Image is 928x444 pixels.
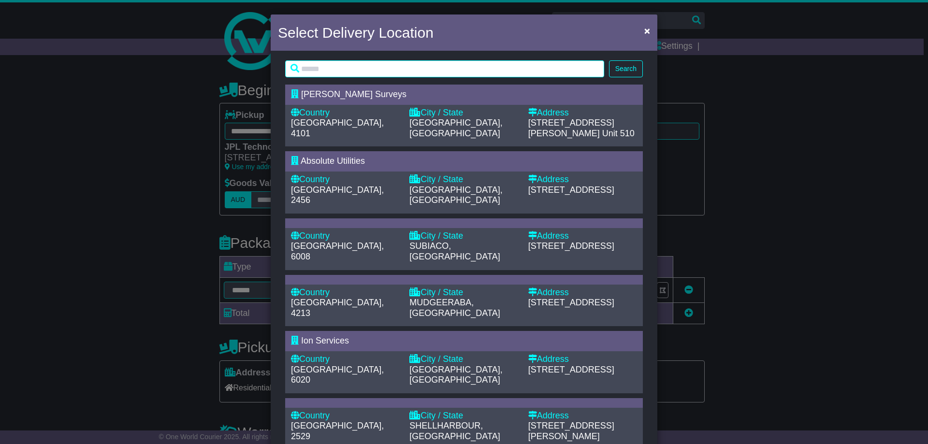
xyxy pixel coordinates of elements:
[409,287,518,298] div: City / State
[528,118,614,138] span: [STREET_ADDRESS][PERSON_NAME]
[409,411,518,421] div: City / State
[528,365,614,374] span: [STREET_ADDRESS]
[409,174,518,185] div: City / State
[528,421,614,441] span: [STREET_ADDRESS][PERSON_NAME]
[291,174,400,185] div: Country
[409,231,518,242] div: City / State
[528,185,614,195] span: [STREET_ADDRESS]
[409,354,518,365] div: City / State
[528,108,637,118] div: Address
[528,174,637,185] div: Address
[528,241,614,251] span: [STREET_ADDRESS]
[409,185,502,205] span: [GEOGRAPHIC_DATA], [GEOGRAPHIC_DATA]
[528,411,637,421] div: Address
[291,298,384,318] span: [GEOGRAPHIC_DATA], 4213
[291,185,384,205] span: [GEOGRAPHIC_DATA], 2456
[409,421,500,441] span: SHELLHARBOUR, [GEOGRAPHIC_DATA]
[291,287,400,298] div: Country
[528,287,637,298] div: Address
[291,231,400,242] div: Country
[409,241,500,261] span: SUBIACO, [GEOGRAPHIC_DATA]
[291,118,384,138] span: [GEOGRAPHIC_DATA], 4101
[278,22,434,43] h4: Select Delivery Location
[291,411,400,421] div: Country
[528,354,637,365] div: Address
[528,231,637,242] div: Address
[602,129,635,138] span: Unit 510
[301,156,365,166] span: Absolute Utilities
[528,298,614,307] span: [STREET_ADDRESS]
[291,108,400,118] div: Country
[409,108,518,118] div: City / State
[609,60,643,77] button: Search
[409,365,502,385] span: [GEOGRAPHIC_DATA], [GEOGRAPHIC_DATA]
[301,336,349,345] span: Ion Services
[291,354,400,365] div: Country
[301,89,406,99] span: [PERSON_NAME] Surveys
[644,25,650,36] span: ×
[291,241,384,261] span: [GEOGRAPHIC_DATA], 6008
[639,21,655,41] button: Close
[409,298,500,318] span: MUDGEERABA, [GEOGRAPHIC_DATA]
[291,421,384,441] span: [GEOGRAPHIC_DATA], 2529
[409,118,502,138] span: [GEOGRAPHIC_DATA], [GEOGRAPHIC_DATA]
[291,365,384,385] span: [GEOGRAPHIC_DATA], 6020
